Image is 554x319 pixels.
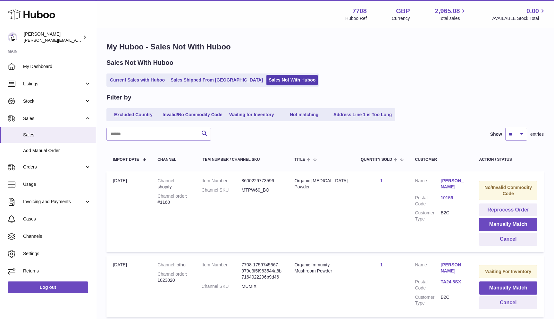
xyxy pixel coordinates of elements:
a: Excluded Country [108,109,159,120]
span: Total sales [439,15,467,22]
strong: No/Invalid Commodity Code [484,185,532,196]
div: Action / Status [479,158,537,162]
a: TA24 8SX [441,279,466,285]
span: Stock [23,98,84,104]
span: Sales [23,116,84,122]
span: Quantity Sold [361,158,392,162]
dt: Channel SKU [202,283,242,289]
span: Sales [23,132,91,138]
span: Listings [23,81,84,87]
div: #1160 [157,193,189,205]
button: Manually Match [479,218,537,231]
button: Cancel [479,233,537,246]
dd: MUMIX [242,283,282,289]
dd: B2C [441,210,466,222]
span: Settings [23,251,91,257]
span: Cases [23,216,91,222]
div: shopify [157,178,189,190]
span: Channels [23,233,91,239]
div: Customer [415,158,466,162]
span: Invoicing and Payments [23,199,84,205]
div: Channel [157,158,189,162]
div: other [157,262,189,268]
a: Invalid/No Commodity Code [160,109,225,120]
img: victor@erbology.co [8,32,17,42]
strong: 7708 [352,7,367,15]
a: Sales Not With Huboo [266,75,318,85]
span: entries [530,131,544,137]
div: [PERSON_NAME] [24,31,81,43]
span: Add Manual Order [23,148,91,154]
a: [PERSON_NAME] [441,178,466,190]
span: Usage [23,181,91,187]
a: Waiting for Inventory [226,109,277,120]
strong: GBP [396,7,410,15]
div: 1023020 [157,271,189,283]
strong: Channel [157,262,177,267]
dt: Postal Code [415,279,441,291]
dd: B2C [441,294,466,306]
dd: 7708-1759745667-979e3f5f963544a8b7164022296b9d46 [242,262,282,280]
a: 1 [380,178,383,183]
a: Sales Shipped From [GEOGRAPHIC_DATA] [168,75,265,85]
strong: Channel order [157,272,187,277]
strong: Channel [157,178,175,183]
label: Show [490,131,502,137]
a: 2,965.08 Total sales [435,7,467,22]
td: [DATE] [106,255,151,317]
div: Organic [MEDICAL_DATA] Powder [295,178,348,190]
dt: Item Number [202,178,242,184]
button: Manually Match [479,281,537,295]
span: AVAILABLE Stock Total [492,15,546,22]
span: 2,965.08 [435,7,460,15]
dt: Customer Type [415,210,441,222]
a: Address Line 1 is Too Long [331,109,394,120]
dd: 8600229773596 [242,178,282,184]
span: [PERSON_NAME][EMAIL_ADDRESS][DOMAIN_NAME] [24,38,129,43]
dt: Name [415,178,441,192]
button: Reprocess Order [479,203,537,217]
h1: My Huboo - Sales Not With Huboo [106,42,544,52]
div: Item Number / Channel SKU [202,158,282,162]
dt: Item Number [202,262,242,280]
span: Returns [23,268,91,274]
strong: Waiting For Inventory [485,269,531,274]
div: Organic Immunity Mushroom Powder [295,262,348,274]
dt: Channel SKU [202,187,242,193]
span: My Dashboard [23,64,91,70]
div: Currency [392,15,410,22]
span: Import date [113,158,139,162]
span: Orders [23,164,84,170]
dt: Name [415,262,441,276]
button: Cancel [479,296,537,309]
a: 10159 [441,195,466,201]
strong: Channel order [157,194,187,199]
a: [PERSON_NAME] [441,262,466,274]
td: [DATE] [106,171,151,252]
a: 0.00 AVAILABLE Stock Total [492,7,546,22]
a: Not matching [279,109,330,120]
a: Current Sales with Huboo [108,75,167,85]
dt: Postal Code [415,195,441,207]
h2: Filter by [106,93,131,102]
span: Title [295,158,305,162]
dd: MTPW60_BO [242,187,282,193]
a: 1 [380,262,383,267]
h2: Sales Not With Huboo [106,58,173,67]
div: Huboo Ref [345,15,367,22]
a: Log out [8,281,88,293]
dt: Customer Type [415,294,441,306]
span: 0.00 [526,7,539,15]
